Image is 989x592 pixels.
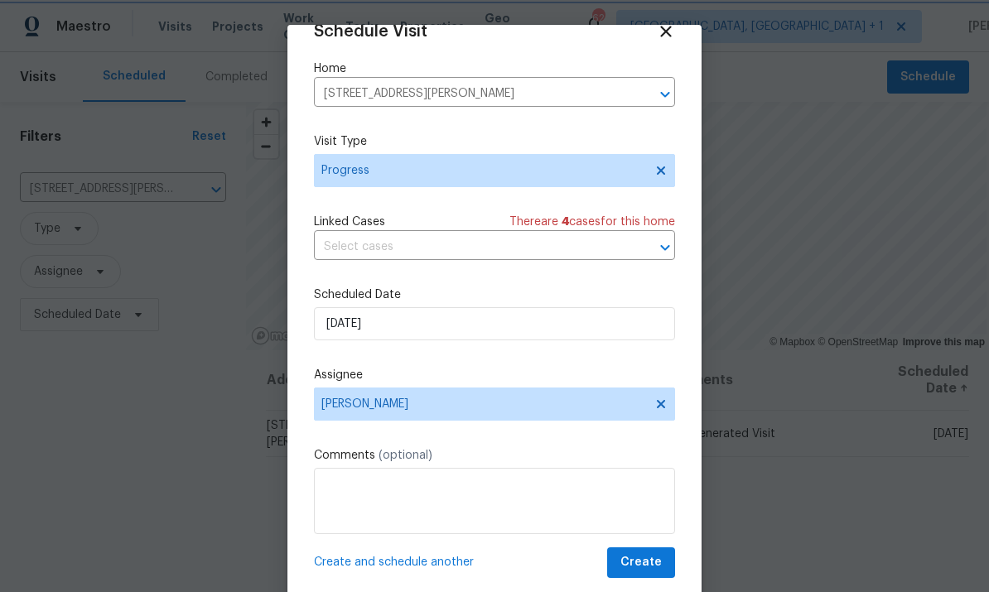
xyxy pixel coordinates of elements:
[321,397,646,411] span: [PERSON_NAME]
[509,214,675,230] span: There are case s for this home
[314,133,675,150] label: Visit Type
[314,367,675,383] label: Assignee
[379,450,432,461] span: (optional)
[314,60,675,77] label: Home
[314,554,474,570] span: Create and schedule another
[314,234,629,260] input: Select cases
[321,162,644,179] span: Progress
[314,286,675,303] label: Scheduled Date
[654,236,677,259] button: Open
[657,22,675,41] span: Close
[314,447,675,464] label: Comments
[314,81,629,107] input: Enter in an address
[314,214,385,230] span: Linked Cases
[620,552,662,573] span: Create
[314,23,427,40] span: Schedule Visit
[562,216,569,228] span: 4
[314,307,675,340] input: M/D/YYYY
[607,547,675,578] button: Create
[654,83,677,106] button: Open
